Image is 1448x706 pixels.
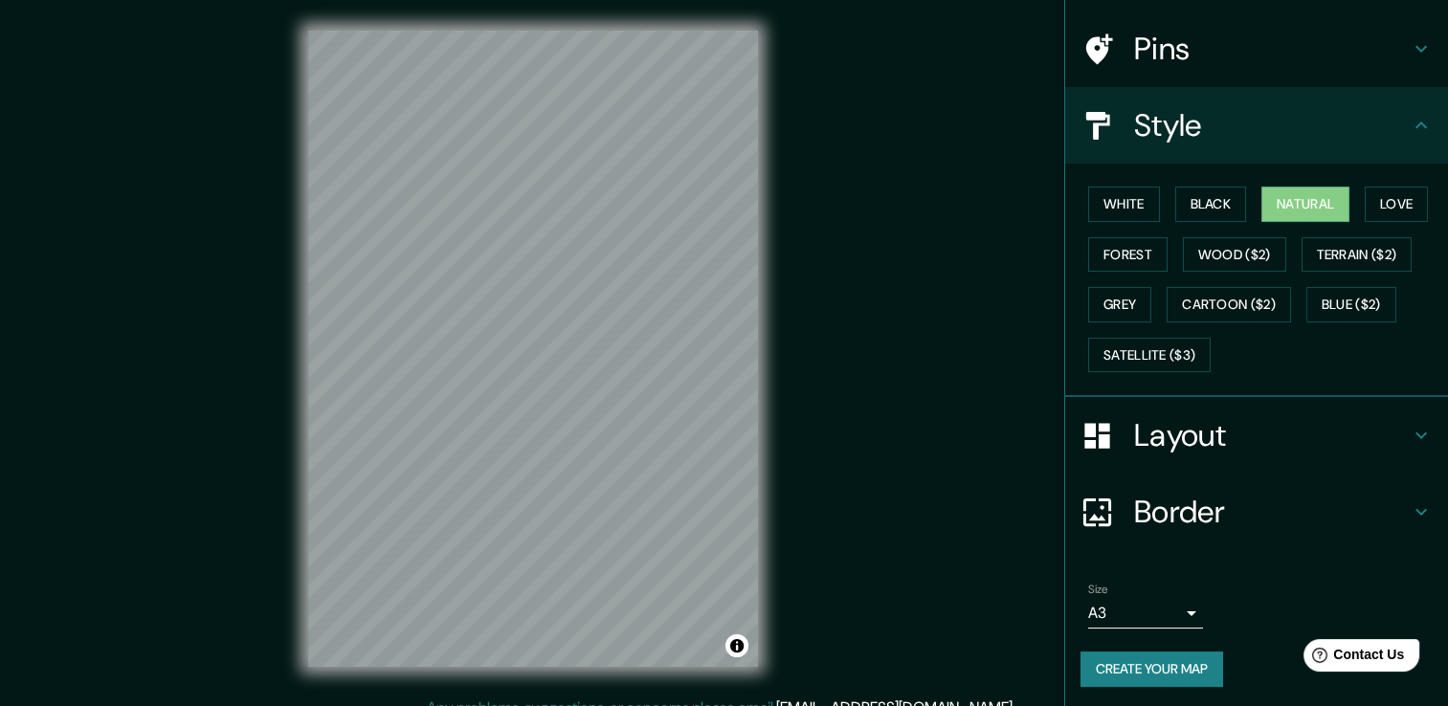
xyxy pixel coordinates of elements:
[1365,187,1428,222] button: Love
[1065,11,1448,87] div: Pins
[1088,582,1108,598] label: Size
[1088,598,1203,629] div: A3
[1065,397,1448,474] div: Layout
[1183,237,1286,273] button: Wood ($2)
[1306,287,1396,322] button: Blue ($2)
[1088,287,1151,322] button: Grey
[1065,87,1448,164] div: Style
[1134,106,1410,144] h4: Style
[1134,416,1410,454] h4: Layout
[1088,187,1160,222] button: White
[1134,30,1410,68] h4: Pins
[1065,474,1448,550] div: Border
[1302,237,1413,273] button: Terrain ($2)
[725,634,748,657] button: Toggle attribution
[1080,651,1223,687] button: Create your map
[1278,631,1427,685] iframe: Help widget launcher
[1088,338,1211,373] button: Satellite ($3)
[1134,493,1410,531] h4: Border
[1088,237,1168,273] button: Forest
[1167,287,1291,322] button: Cartoon ($2)
[1261,187,1349,222] button: Natural
[308,31,758,667] canvas: Map
[1175,187,1247,222] button: Black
